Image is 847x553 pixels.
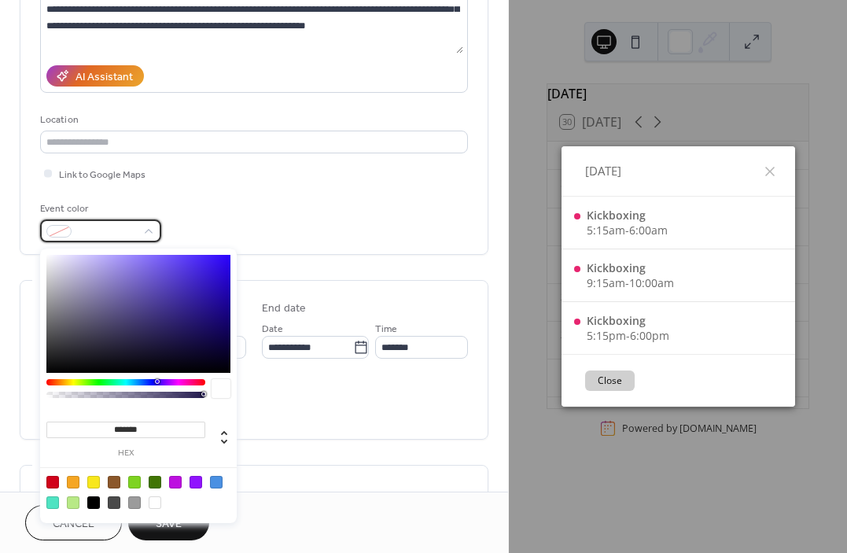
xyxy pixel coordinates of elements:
div: Kickboxing [587,208,668,223]
div: #F8E71C [87,476,100,488]
span: 9:15am [587,275,625,290]
div: #417505 [149,476,161,488]
div: #4A90E2 [210,476,223,488]
div: #F5A623 [67,476,79,488]
span: 5:15pm [587,328,626,343]
div: #8B572A [108,476,120,488]
span: [DATE] [585,162,621,180]
div: #D0021B [46,476,59,488]
span: - [626,328,630,343]
label: hex [46,449,205,458]
span: Date [262,321,283,337]
div: #FFFFFF [149,496,161,509]
div: #50E3C2 [46,496,59,509]
button: AI Assistant [46,65,144,87]
span: - [625,275,629,290]
div: #9013FE [190,476,202,488]
div: AI Assistant [75,69,133,86]
div: Event color [40,201,158,217]
span: Time [375,321,397,337]
span: 6:00am [629,223,668,238]
div: Location [40,112,465,128]
div: #9B9B9B [128,496,141,509]
div: #BD10E0 [169,476,182,488]
span: 5:15am [587,223,625,238]
span: Cancel [53,516,94,533]
span: 6:00pm [630,328,669,343]
div: #B8E986 [67,496,79,509]
button: Cancel [25,505,122,540]
span: - [625,223,629,238]
span: 10:00am [629,275,674,290]
div: End date [262,300,306,317]
div: #4A4A4A [108,496,120,509]
button: Close [585,371,635,391]
span: Link to Google Maps [59,167,145,183]
span: Save [156,516,182,533]
div: Kickboxing [587,313,669,328]
div: #000000 [87,496,100,509]
div: #7ED321 [128,476,141,488]
div: Kickboxing [587,260,674,275]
